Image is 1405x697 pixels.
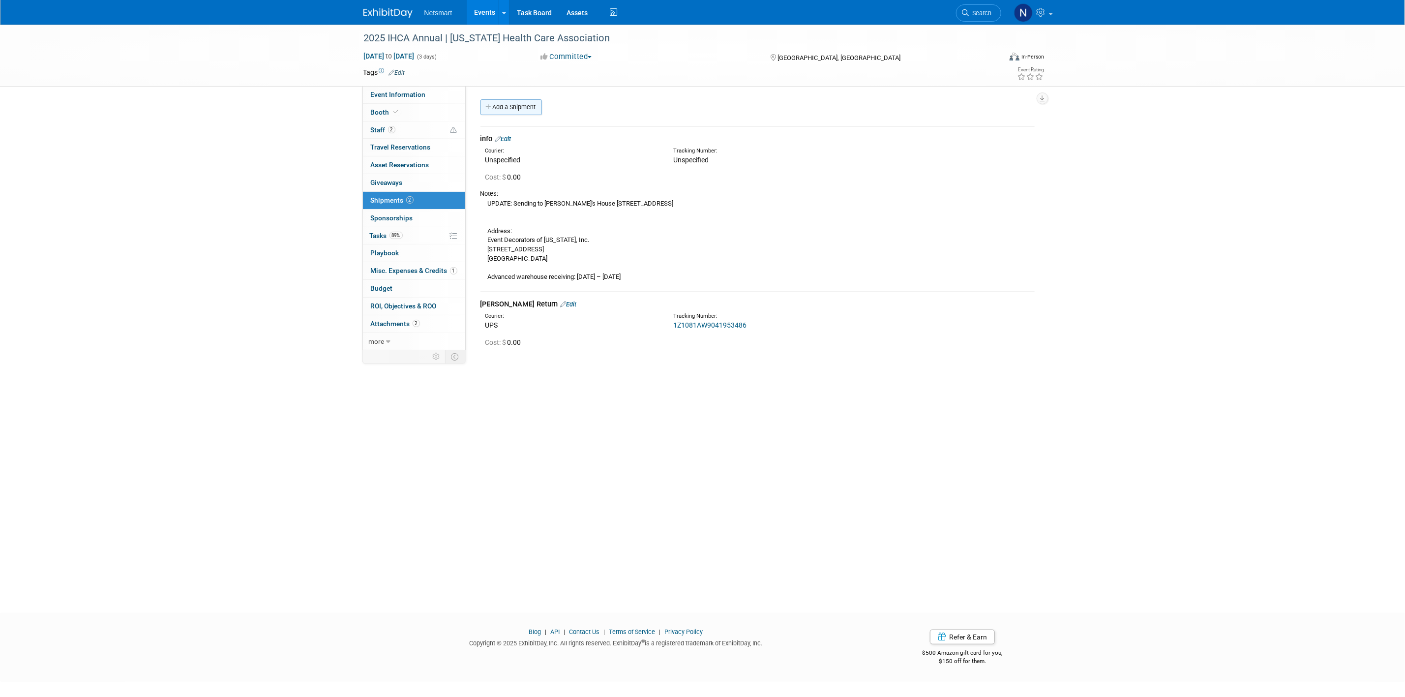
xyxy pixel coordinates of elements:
a: Playbook [363,244,465,262]
div: $150 off for them. [883,657,1042,666]
div: Tracking Number: [673,147,894,155]
a: API [550,628,560,636]
a: Refer & Earn [930,630,995,644]
span: | [542,628,549,636]
sup: ® [641,638,645,644]
a: 1Z1081AW9041953486 [673,321,747,329]
a: Tasks89% [363,227,465,244]
a: Contact Us [569,628,599,636]
span: [GEOGRAPHIC_DATA], [GEOGRAPHIC_DATA] [777,54,900,61]
a: Budget [363,280,465,297]
span: 0.00 [485,338,525,346]
span: Booth [371,108,401,116]
div: Copyright © 2025 ExhibitDay, Inc. All rights reserved. ExhibitDay is a registered trademark of Ex... [363,636,869,648]
div: Courier: [485,312,658,320]
a: Terms of Service [609,628,655,636]
span: | [601,628,607,636]
div: $500 Amazon gift card for you, [883,642,1042,665]
span: Netsmart [424,9,452,17]
a: Search [956,4,1001,22]
span: Search [969,9,992,17]
a: Edit [389,69,405,76]
a: Event Information [363,86,465,103]
span: 0.00 [485,173,525,181]
span: more [369,337,385,345]
a: Add a Shipment [480,99,542,115]
a: Edit [561,301,577,308]
img: ExhibitDay [363,8,413,18]
span: Playbook [371,249,399,257]
a: Asset Reservations [363,156,465,174]
a: Privacy Policy [664,628,703,636]
a: ROI, Objectives & ROO [363,298,465,315]
a: Giveaways [363,174,465,191]
span: (3 days) [417,54,437,60]
div: Tracking Number: [673,312,894,320]
a: Shipments2 [363,192,465,209]
a: Attachments2 [363,315,465,333]
span: to [385,52,394,60]
span: 2 [413,320,420,327]
span: Staff [371,126,395,134]
span: | [561,628,568,636]
div: UPS [485,320,658,330]
td: Toggle Event Tabs [445,350,465,363]
span: Tasks [370,232,403,240]
span: Travel Reservations [371,143,431,151]
div: [PERSON_NAME] Return [480,299,1035,309]
span: ROI, Objectives & ROO [371,302,437,310]
button: Committed [537,52,596,62]
span: Attachments [371,320,420,328]
td: Personalize Event Tab Strip [428,350,446,363]
div: Notes: [480,189,1035,198]
a: Misc. Expenses & Credits1 [363,262,465,279]
div: Event Rating [1017,67,1044,72]
span: [DATE] [DATE] [363,52,415,61]
i: Booth reservation complete [394,109,399,115]
span: Giveaways [371,179,403,186]
div: info [480,134,1035,144]
div: Unspecified [485,155,658,165]
span: Budget [371,284,393,292]
span: Potential Scheduling Conflict -- at least one attendee is tagged in another overlapping event. [450,126,457,135]
span: 89% [389,232,403,239]
span: Cost: $ [485,338,508,346]
div: In-Person [1021,53,1044,61]
a: Booth [363,104,465,121]
span: Shipments [371,196,414,204]
span: Cost: $ [485,173,508,181]
span: Event Information [371,91,426,98]
img: Format-Inperson.png [1010,53,1019,61]
img: Nina Finn [1014,3,1033,22]
a: Edit [495,135,511,143]
td: Tags [363,67,405,77]
div: UPDATE: Sending to [PERSON_NAME]'s House [STREET_ADDRESS] Address: Event Decorators of [US_STATE]... [480,198,1035,281]
span: 2 [388,126,395,133]
a: Blog [529,628,541,636]
div: 2025 IHCA Annual | [US_STATE] Health Care Association [360,30,986,47]
span: Unspecified [673,156,709,164]
span: 2 [406,196,414,204]
span: Asset Reservations [371,161,429,169]
a: Travel Reservations [363,139,465,156]
span: | [657,628,663,636]
a: Staff2 [363,121,465,139]
span: Misc. Expenses & Credits [371,267,457,274]
span: 1 [450,267,457,274]
a: Sponsorships [363,210,465,227]
div: Courier: [485,147,658,155]
div: Event Format [943,51,1045,66]
a: more [363,333,465,350]
span: Sponsorships [371,214,413,222]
